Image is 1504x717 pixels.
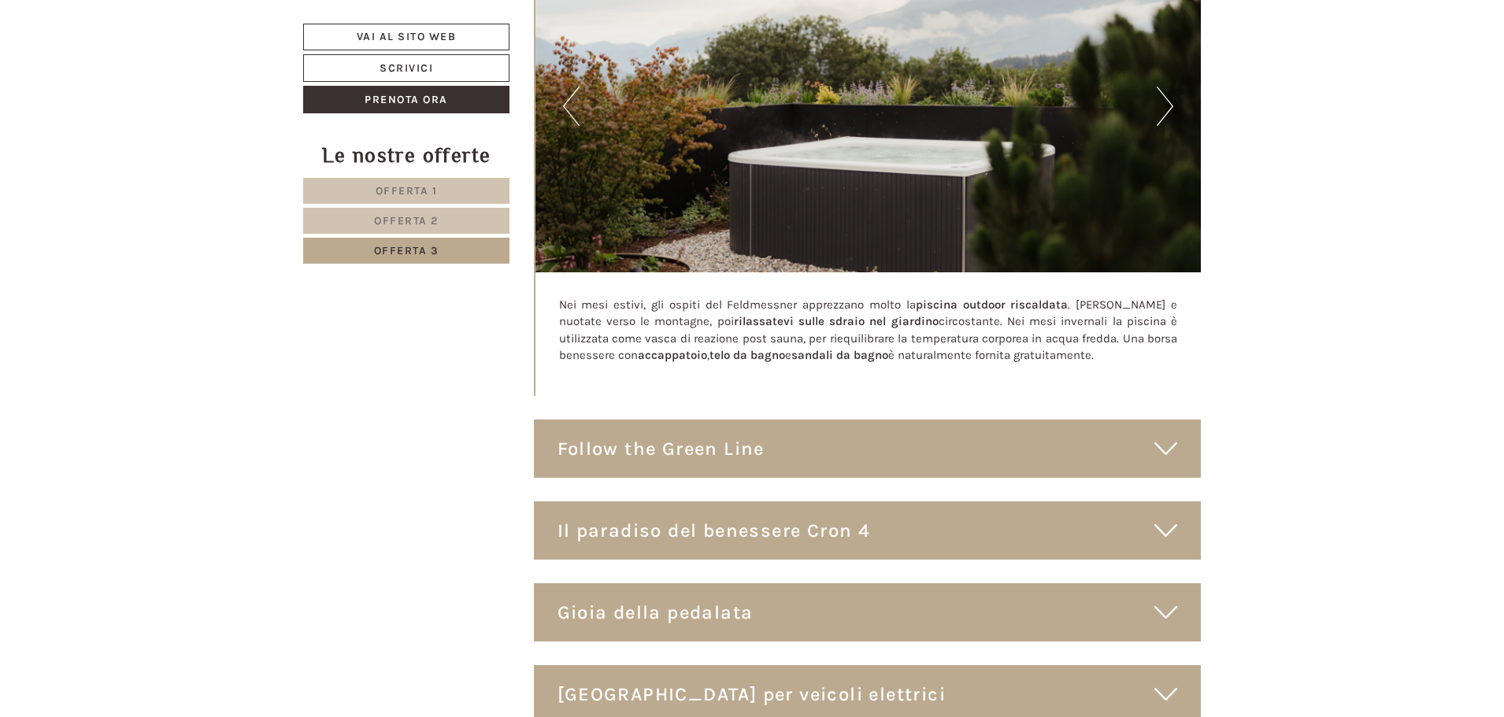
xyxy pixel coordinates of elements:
[791,348,888,362] strong: sandali da bagno
[24,76,247,87] small: 07:43
[1157,87,1173,126] button: Next
[12,43,255,91] div: Buon giorno, come possiamo aiutarla?
[638,348,707,362] strong: accappatoio
[709,348,785,362] strong: telo da bagno
[734,314,939,328] strong: rilassatevi sulle sdraio nel giardino
[559,297,1178,364] p: Nei mesi estivi, gli ospiti del Feldmessner apprezzano molto la . [PERSON_NAME] e nuotate verso l...
[916,298,1069,312] strong: piscina outdoor riscaldata
[534,419,1202,478] div: Follow the Green Line
[534,501,1202,560] div: Il paradiso del benessere Cron 4
[563,87,580,126] button: Previous
[374,244,439,257] span: Offerta 3
[303,54,509,82] a: Scrivici
[303,86,509,113] a: Prenota ora
[303,24,509,50] a: Vai al sito web
[303,141,509,170] div: Le nostre offerte
[374,214,439,227] span: Offerta 2
[282,12,337,39] div: [DATE]
[537,415,620,442] button: Invia
[24,46,247,58] div: Hotel B&B Feldmessner
[534,583,1202,641] div: Gioia della pedalata
[376,184,438,198] span: Offerta 1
